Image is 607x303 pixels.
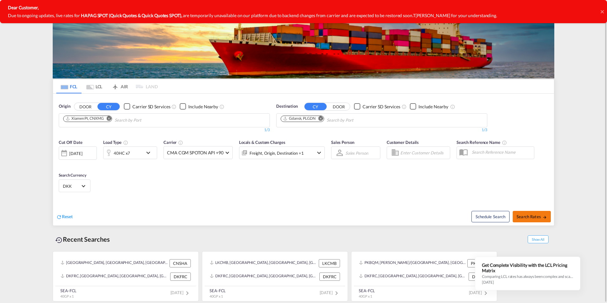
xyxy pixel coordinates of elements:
div: PKBQM, Muhammad Bin Qasim/Karachi, Pakistan, Indian Subcontinent, Asia Pacific [359,259,466,267]
div: SEA-FCL [359,288,375,293]
button: DOOR [74,103,97,110]
div: 1/3 [59,127,270,133]
span: Cut Off Date [59,140,83,145]
div: Carrier SD Services [132,104,170,110]
div: SEA-FCL [60,288,77,293]
span: Load Type [103,140,128,145]
span: DKK [63,183,81,189]
button: CY [97,103,120,110]
div: Include Nearby [418,104,448,110]
span: 40GP x 1 [359,294,372,298]
input: Search Reference Name [469,147,534,157]
div: Press delete to remove this chip. [65,116,105,121]
md-checkbox: Checkbox No Ink [124,103,170,110]
div: Include Nearby [188,104,218,110]
div: Gdansk, PLGDN [283,116,316,121]
md-icon: The selected Trucker/Carrierwill be displayed in the rate results If the rates are from another f... [178,140,183,145]
md-icon: Unchecked: Ignores neighbouring ports when fetching rates.Checked : Includes neighbouring ports w... [219,104,224,109]
div: icon-refreshReset [56,213,73,220]
md-select: Select Currency: kr DKKDenmark Krone [62,181,87,191]
md-icon: icon-refresh [56,214,62,220]
md-checkbox: Checkbox No Ink [410,103,448,110]
md-icon: icon-chevron-down [144,149,155,157]
span: [DATE] [170,290,191,295]
div: CNSHA, Shanghai, China, Greater China & Far East Asia, Asia Pacific [61,259,168,267]
span: Origin [59,103,70,110]
button: Search Ratesicon-arrow-right [513,211,551,222]
recent-search-card: [GEOGRAPHIC_DATA], [GEOGRAPHIC_DATA], [GEOGRAPHIC_DATA], [GEOGRAPHIC_DATA] & [GEOGRAPHIC_DATA], [... [53,251,199,301]
div: [DATE] [59,146,97,160]
md-tab-item: LCL [82,79,107,93]
span: Show All [528,235,549,243]
div: DKFRC, Fredericia, Denmark, Northern Europe, Europe [210,273,318,281]
md-icon: Unchecked: Search for CY (Container Yard) services for all selected carriers.Checked : Search for... [402,104,407,109]
span: Carrier [163,140,183,145]
div: CNSHA [170,259,191,267]
button: Remove [314,116,324,122]
md-chips-wrap: Chips container. Use arrow keys to select chips. [280,114,390,125]
div: 40HC x7icon-chevron-down [103,146,157,159]
md-icon: Unchecked: Ignores neighbouring ports when fetching rates.Checked : Includes neighbouring ports w... [450,104,455,109]
div: Xiamen Pt, CNXMG [65,116,103,121]
div: Freight Origin Destination Dock Stuffingicon-chevron-down [239,146,325,159]
div: [DATE] [69,151,82,156]
div: DKFRC [170,273,191,281]
md-icon: icon-information-outline [123,140,128,145]
md-select: Sales Person [345,148,369,158]
md-icon: icon-chevron-right [183,289,191,297]
button: DOOR [328,103,350,110]
md-icon: icon-chevron-right [333,289,340,297]
button: CY [304,103,327,110]
span: CMA CGM SPOTON API +90 [167,150,223,156]
span: Reset [62,214,73,219]
div: SEA-FCL [210,288,226,293]
iframe: Chat [5,270,27,293]
md-icon: icon-arrow-right [543,215,547,219]
md-icon: icon-backup-restore [55,236,63,244]
md-icon: Unchecked: Search for CY (Container Yard) services for all selected carriers.Checked : Search for... [171,104,177,109]
div: OriginDOOR CY Checkbox No InkUnchecked: Search for CY (Container Yard) services for all selected ... [53,94,554,226]
input: Enter Customer Details [400,148,448,158]
span: Customer Details [387,140,419,145]
div: Recent Searches [53,232,112,246]
span: Search Rates [517,214,547,219]
div: DKFRC [319,273,340,281]
span: Destination [276,103,298,110]
span: Search Currency [59,173,86,178]
recent-search-card: PKBQM, [PERSON_NAME]/[GEOGRAPHIC_DATA], [GEOGRAPHIC_DATA], [GEOGRAPHIC_DATA], [GEOGRAPHIC_DATA] P... [351,251,497,301]
md-icon: icon-airplane [111,83,119,88]
div: PKBQM [467,259,489,267]
md-datepicker: Select [59,159,63,168]
span: [DATE] [320,290,340,295]
div: LKCMB, Colombo, Sri Lanka, Indian Subcontinent, Asia Pacific [210,259,317,267]
span: [DATE] [469,290,490,295]
div: 1/3 [276,127,487,133]
div: LKCMB [319,259,340,267]
input: Chips input. [115,115,175,125]
md-checkbox: Checkbox No Ink [180,103,218,110]
div: Carrier SD Services [363,104,400,110]
md-tab-item: AIR [107,79,132,93]
md-icon: Your search will be saved by the below given name [502,140,507,145]
button: Remove [102,116,112,122]
div: DKFRC, Fredericia, Denmark, Northern Europe, Europe [61,273,169,281]
button: Note: By default Schedule search will only considerorigin ports, destination ports and cut off da... [471,211,510,222]
md-checkbox: Checkbox No Ink [354,103,400,110]
div: DKFRC, Fredericia, Denmark, Northern Europe, Europe [359,273,467,281]
div: Press delete to remove this chip. [283,116,317,121]
md-icon: icon-chevron-down [315,149,323,157]
md-chips-wrap: Chips container. Use arrow keys to select chips. [62,114,177,125]
span: Sales Person [331,140,354,145]
span: 40GP x 1 [60,294,74,298]
input: Chips input. [327,115,387,125]
div: Freight Origin Destination Dock Stuffing [250,149,304,158]
span: 40GP x 1 [210,294,223,298]
img: LCL+%26+FCL+BACKGROUND.png [53,5,554,78]
md-pagination-wrapper: Use the left and right arrow keys to navigate between tabs [56,79,158,93]
md-tab-item: FCL [56,79,82,93]
div: DKFRC [469,273,489,281]
md-icon: icon-chevron-right [482,289,490,297]
span: Search Reference Name [457,140,507,145]
div: 40HC x7 [114,149,130,158]
recent-search-card: LKCMB, [GEOGRAPHIC_DATA], [GEOGRAPHIC_DATA], [GEOGRAPHIC_DATA], [GEOGRAPHIC_DATA] LKCMBDKFRC, [GE... [202,251,348,301]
